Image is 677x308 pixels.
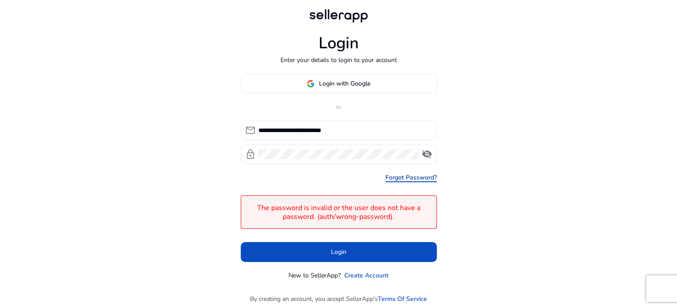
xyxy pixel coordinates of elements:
[245,149,256,160] span: lock
[422,149,432,160] span: visibility_off
[319,79,370,88] span: Login with Google
[307,80,315,88] img: google-logo.svg
[241,74,437,94] button: Login with Google
[246,204,432,221] h4: The password is invalid or the user does not have a password. (auth/wrong-password).
[344,271,389,280] a: Create Account
[378,294,427,304] a: Terms Of Service
[241,102,437,112] p: or
[319,34,359,53] h1: Login
[385,173,437,182] a: Forgot Password?
[281,55,397,65] p: Enter your details to login to your account
[241,242,437,262] button: Login
[331,247,346,257] span: Login
[288,271,341,280] p: New to SellerApp?
[245,125,256,136] span: mail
